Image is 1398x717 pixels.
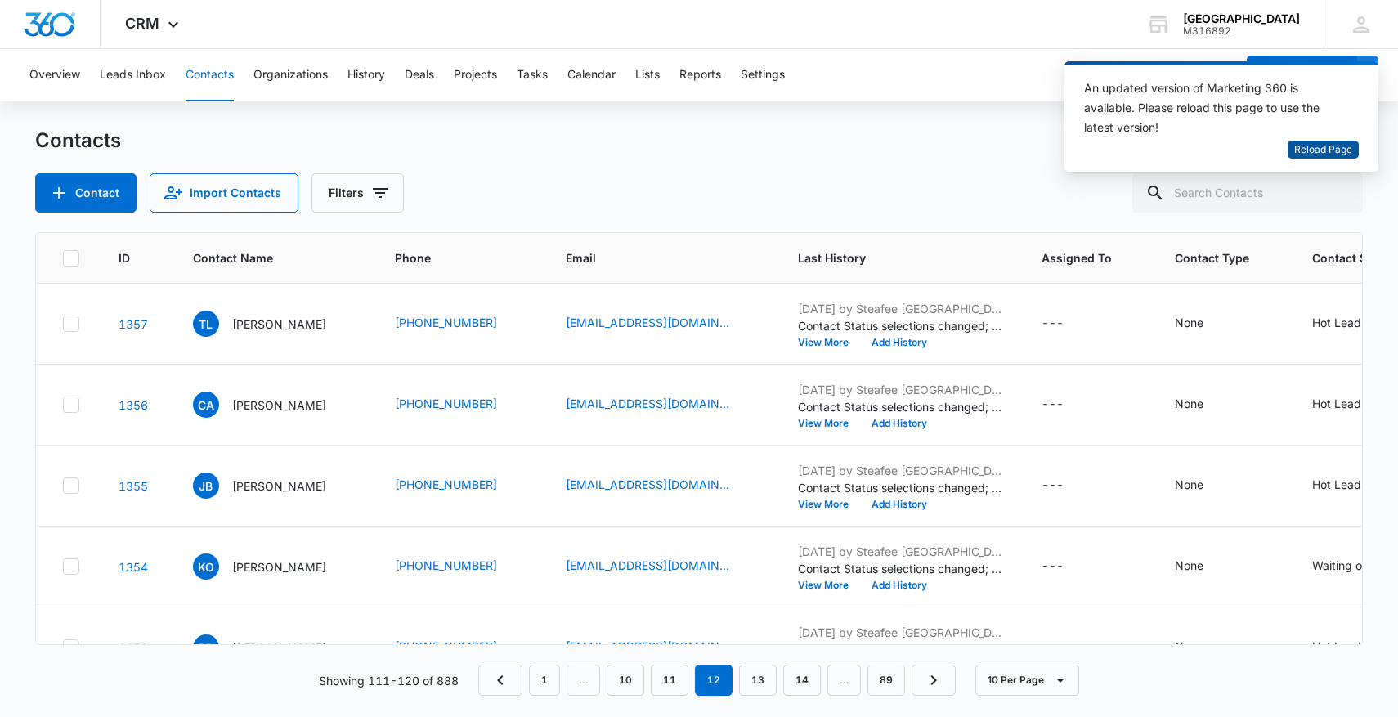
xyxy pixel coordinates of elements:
div: Contact Status - Hot Leads - Select to Edit Field [1312,395,1396,415]
span: Contact Name [193,249,332,267]
button: Calendar [567,49,616,101]
a: Page 13 [739,665,777,696]
button: View More [798,338,860,347]
a: [PHONE_NUMBER] [395,314,497,331]
span: KO [193,553,219,580]
a: Next Page [912,665,956,696]
button: Add Contact [1247,56,1357,95]
a: Previous Page [478,665,522,696]
div: Assigned To - - Select to Edit Field [1042,638,1093,657]
div: Hot Leads [1312,638,1367,655]
div: Hot Leads [1312,476,1367,493]
a: [PHONE_NUMBER] [395,557,497,574]
p: [DATE] by Steafee [GEOGRAPHIC_DATA] [798,381,1002,398]
p: [PERSON_NAME] [232,316,326,333]
div: Contact Name - Keilia Ortiz - Select to Edit Field [193,553,356,580]
div: Contact Status - Hot Leads - Select to Edit Field [1312,476,1396,495]
button: Add History [860,338,939,347]
em: 12 [695,665,733,696]
div: None [1175,476,1203,493]
a: [EMAIL_ADDRESS][DOMAIN_NAME] [566,557,729,574]
p: Contact Status selections changed; None was removed and Waiting on Forms was added. [798,560,1002,577]
div: Phone - +19512406130 - Select to Edit Field [395,557,526,576]
div: Assigned To - - Select to Edit Field [1042,557,1093,576]
button: Add History [860,500,939,509]
p: Showing 111-120 of 888 [319,672,459,689]
span: BR [193,634,219,661]
a: Navigate to contact details page for Christie Ann [119,398,148,412]
div: Contact Type - None - Select to Edit Field [1175,395,1233,415]
div: Contact Type - None - Select to Edit Field [1175,557,1233,576]
div: Assigned To - - Select to Edit Field [1042,395,1093,415]
button: View More [798,580,860,590]
div: None [1175,638,1203,655]
button: Overview [29,49,80,101]
a: Page 10 [607,665,644,696]
a: [PHONE_NUMBER] [395,395,497,412]
a: [EMAIL_ADDRESS][DOMAIN_NAME] [566,638,729,655]
a: Navigate to contact details page for Keilia Ortiz [119,560,148,574]
div: Contact Type - None - Select to Edit Field [1175,314,1233,334]
input: Search Contacts [1132,173,1363,213]
div: Email - christiejoines@gmail.com - Select to Edit Field [566,395,759,415]
a: [EMAIL_ADDRESS][DOMAIN_NAME] [566,314,729,331]
p: [PERSON_NAME] [232,397,326,414]
a: Page 11 [651,665,688,696]
button: History [347,49,385,101]
p: Contact Status selections changed; None was removed and Hot Leads was added. [798,479,1002,496]
button: Projects [454,49,497,101]
div: None [1175,557,1203,574]
a: [PHONE_NUMBER] [395,638,497,655]
button: Add History [860,580,939,590]
a: [EMAIL_ADDRESS][DOMAIN_NAME] [566,476,729,493]
a: Page 89 [867,665,905,696]
div: None [1175,314,1203,331]
button: Organizations [253,49,328,101]
h1: Contacts [35,128,121,153]
div: --- [1042,314,1064,334]
div: account name [1183,12,1300,25]
div: Contact Status - Hot Leads - Select to Edit Field [1312,638,1396,657]
span: CA [193,392,219,418]
a: [EMAIL_ADDRESS][DOMAIN_NAME] [566,395,729,412]
p: [PERSON_NAME] [232,558,326,576]
button: Deals [405,49,434,101]
span: Contact Type [1175,249,1249,267]
div: Contact Status - Hot Leads - Select to Edit Field [1312,314,1396,334]
div: None [1175,395,1203,412]
p: [PERSON_NAME] [232,639,326,657]
button: Lists [635,49,660,101]
div: An updated version of Marketing 360 is available. Please reload this page to use the latest version! [1084,78,1339,137]
div: Email - baldwingirls24@gmail.com - Select to Edit Field [566,476,759,495]
nav: Pagination [478,665,956,696]
a: [PHONE_NUMBER] [395,476,497,493]
button: Reload Page [1288,141,1359,159]
div: Contact Name - Tracey Lafountaine - Select to Edit Field [193,311,356,337]
p: [DATE] by Steafee [GEOGRAPHIC_DATA] [798,462,1002,479]
div: --- [1042,395,1064,415]
div: Assigned To - - Select to Edit Field [1042,476,1093,495]
div: Hot Leads [1312,395,1367,412]
p: [DATE] by Steafee [GEOGRAPHIC_DATA] [798,300,1002,317]
div: Contact Name - Betty Rodriguez - Select to Edit Field [193,634,356,661]
div: --- [1042,557,1064,576]
p: Contact Status selections changed; None was removed and Hot Leads was added. [798,317,1002,334]
div: Contact Name - Jennifer B - Select to Edit Field [193,473,356,499]
a: Page 14 [783,665,821,696]
div: Hot Leads [1312,314,1367,331]
span: Reload Page [1294,142,1352,158]
button: Add Contact [35,173,137,213]
div: Email - keiliaortiz16@gmail.com - Select to Edit Field [566,557,759,576]
div: Contact Type - None - Select to Edit Field [1175,638,1233,657]
button: Leads Inbox [100,49,166,101]
div: Email - Jtlafountaine@gmail.com - Select to Edit Field [566,314,759,334]
div: Phone - +15124708523 - Select to Edit Field [395,314,526,334]
button: Tasks [517,49,548,101]
div: Contact Name - Christie Ann - Select to Edit Field [193,392,356,418]
p: [PERSON_NAME] [232,477,326,495]
div: Phone - +19514427816 - Select to Edit Field [395,638,526,657]
a: Navigate to contact details page for Betty Rodriguez [119,641,148,655]
div: Contact Type - None - Select to Edit Field [1175,476,1233,495]
span: Assigned To [1042,249,1112,267]
a: Navigate to contact details page for Tracey Lafountaine [119,317,148,331]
